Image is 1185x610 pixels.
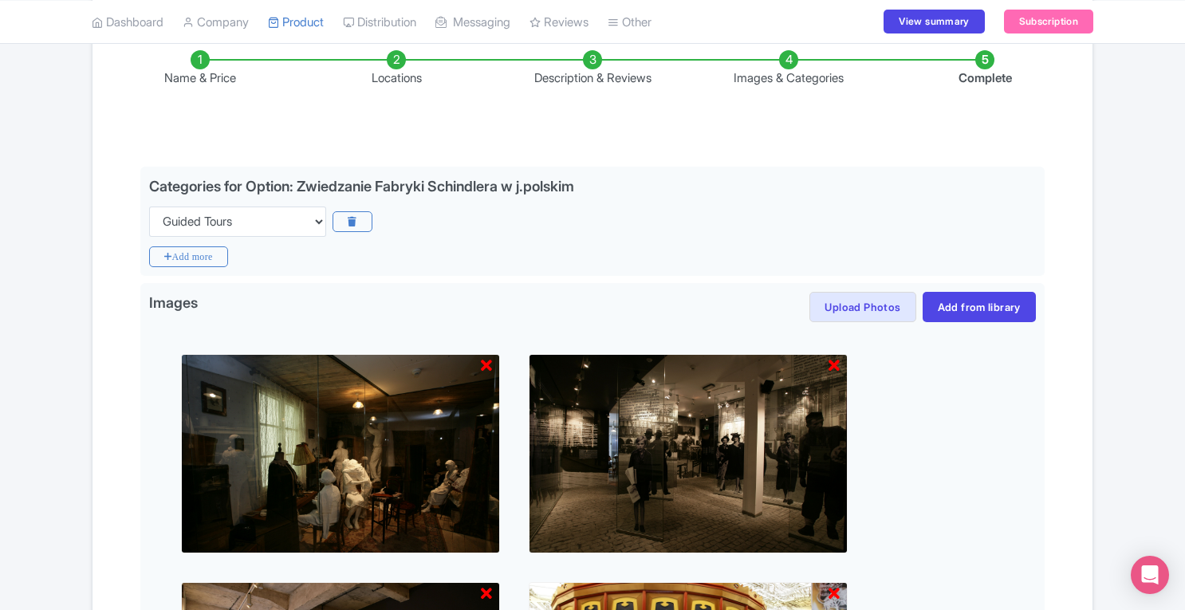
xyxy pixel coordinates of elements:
[149,178,574,195] div: Categories for Option: Zwiedzanie Fabryki Schindlera w j.polskim
[923,292,1036,322] a: Add from library
[149,292,198,317] span: Images
[884,10,984,33] a: View summary
[1131,556,1169,594] div: Open Intercom Messenger
[181,354,500,553] img: ovtlcrx5gfojnqxteeod.jpg
[809,292,915,322] button: Upload Photos
[529,354,848,553] img: yac1jbbxpyadqzn6izpw.jpg
[149,246,228,267] i: Add more
[691,50,887,88] li: Images & Categories
[102,50,298,88] li: Name & Price
[298,50,494,88] li: Locations
[887,50,1083,88] li: Complete
[1004,10,1093,33] a: Subscription
[494,50,691,88] li: Description & Reviews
